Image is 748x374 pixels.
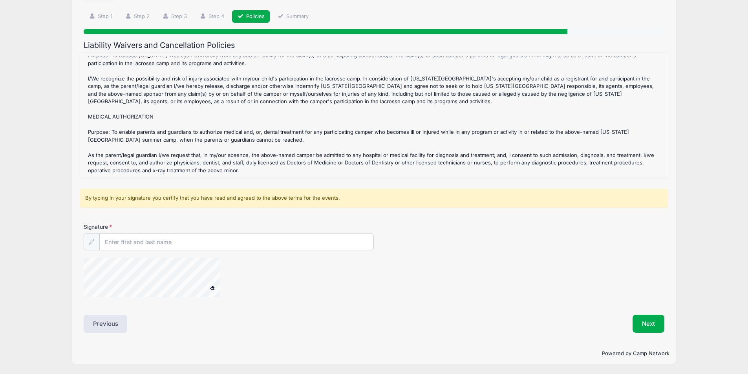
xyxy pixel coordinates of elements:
[79,350,669,358] p: Powered by Camp Network
[99,234,374,250] input: Enter first and last name
[84,57,664,174] div: : Cancellation and Refund Policy Registration and any associated fees are 100% non-refundable. Ex...
[84,315,128,333] button: Previous
[84,223,229,231] label: Signature
[157,10,192,23] a: Step 3
[272,10,314,23] a: Summary
[195,10,230,23] a: Step 4
[84,41,664,50] h2: Liability Waivers and Cancellation Policies
[80,189,668,208] div: By typing in your signature you certify that you have read and agreed to the above terms for the ...
[120,10,155,23] a: Step 2
[232,10,270,23] a: Policies
[84,10,117,23] a: Step 1
[633,315,664,333] button: Next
